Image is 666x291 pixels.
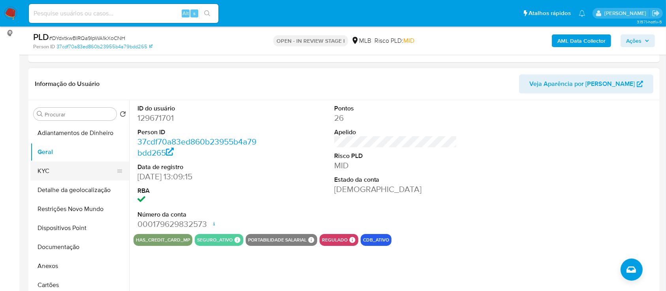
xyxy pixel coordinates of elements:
[199,8,215,19] button: search-icon
[334,184,457,195] dd: [DEMOGRAPHIC_DATA]
[45,111,113,118] input: Procurar
[529,74,635,93] span: Veja Aparência por [PERSON_NAME]
[334,152,457,160] dt: Risco PLD
[137,219,261,230] dd: 000179629832573
[56,43,152,50] a: 37cdf70a83ed860b23955b4a79bdd265
[579,10,585,17] a: Notificações
[621,34,655,47] button: Ações
[552,34,611,47] button: AML Data Collector
[137,163,261,171] dt: Data de registro
[334,104,457,113] dt: Pontos
[49,34,125,42] span: # DYdxtkwBIRQa9IpWA1kXoCNH
[322,238,348,242] button: regulado
[30,124,129,143] button: Adiantamentos de Dinheiro
[334,160,457,171] dd: MID
[273,35,348,46] p: OPEN - IN REVIEW STAGE I
[334,175,457,184] dt: Estado da conta
[182,10,189,17] span: Alt
[374,36,414,45] span: Risco PLD:
[30,238,129,257] button: Documentação
[30,162,123,181] button: KYC
[30,257,129,276] button: Anexos
[120,111,126,120] button: Retornar ao pedido padrão
[334,128,457,137] dt: Apelido
[29,8,218,19] input: Pesquise usuários ou casos...
[529,9,571,17] span: Atalhos rápidos
[519,74,653,93] button: Veja Aparência por [PERSON_NAME]
[137,112,261,124] dd: 129671701
[557,34,606,47] b: AML Data Collector
[30,200,129,219] button: Restrições Novo Mundo
[30,181,129,200] button: Detalhe da geolocalização
[403,36,414,45] span: MID
[137,128,261,137] dt: Person ID
[136,238,190,242] button: has_credit_card_mp
[197,238,233,242] button: seguro_ativo
[626,34,642,47] span: Ações
[137,136,256,158] a: 37cdf70a83ed860b23955b4a79bdd265
[137,210,261,219] dt: Número da conta
[137,104,261,113] dt: ID do usuário
[137,186,261,195] dt: RBA
[248,238,307,242] button: Portabilidade Salarial
[637,19,662,25] span: 3.157.1-hotfix-5
[351,36,371,45] div: MLB
[33,43,55,50] b: Person ID
[35,80,100,88] h1: Informação do Usuário
[30,219,129,238] button: Dispositivos Point
[30,143,129,162] button: Geral
[193,10,196,17] span: s
[652,9,660,17] a: Sair
[137,171,261,182] dd: [DATE] 13:09:15
[37,111,43,117] button: Procurar
[363,238,389,242] button: cdb_ativo
[33,30,49,43] b: PLD
[334,112,457,124] dd: 26
[604,10,649,17] p: carlos.guerra@mercadopago.com.br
